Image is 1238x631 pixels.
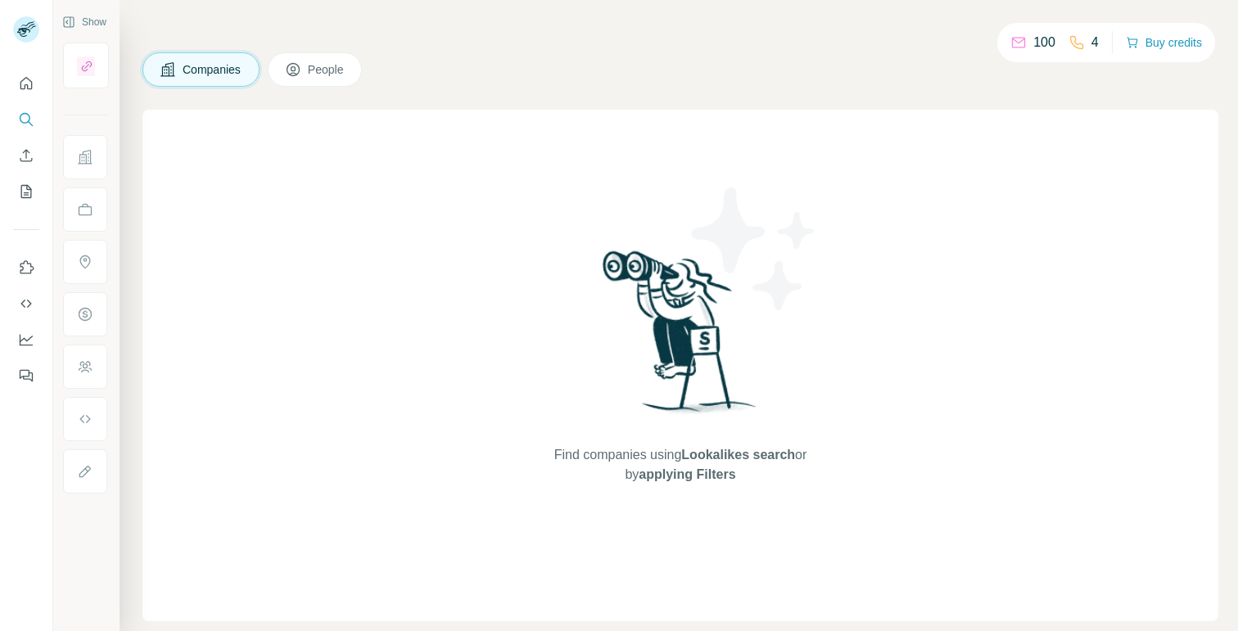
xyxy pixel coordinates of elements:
img: Surfe Illustration - Woman searching with binoculars [595,246,766,429]
button: Use Surfe API [13,289,39,318]
button: Dashboard [13,325,39,354]
button: Feedback [13,361,39,390]
span: Lookalikes search [681,448,795,462]
span: applying Filters [639,467,735,481]
button: Enrich CSV [13,141,39,170]
button: Show [51,10,118,34]
button: My lists [13,177,39,206]
h4: Search [142,20,1218,43]
span: Companies [183,61,242,78]
span: People [308,61,346,78]
button: Search [13,105,39,134]
p: 4 [1091,33,1099,52]
button: Use Surfe on LinkedIn [13,253,39,282]
img: Surfe Illustration - Stars [680,175,828,322]
button: Quick start [13,69,39,98]
span: Find companies using or by [549,445,811,485]
button: Buy credits [1126,31,1202,54]
p: 100 [1033,33,1055,52]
